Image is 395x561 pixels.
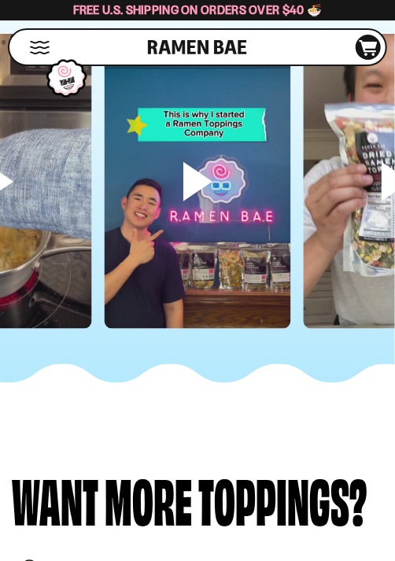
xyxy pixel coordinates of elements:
[29,41,50,54] button: Mobile Menu Trigger
[12,472,98,528] div: Want
[198,472,367,528] div: Toppings?
[73,2,323,17] span: Free U.S. Shipping on Orders over $40 🍜
[105,472,192,528] div: More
